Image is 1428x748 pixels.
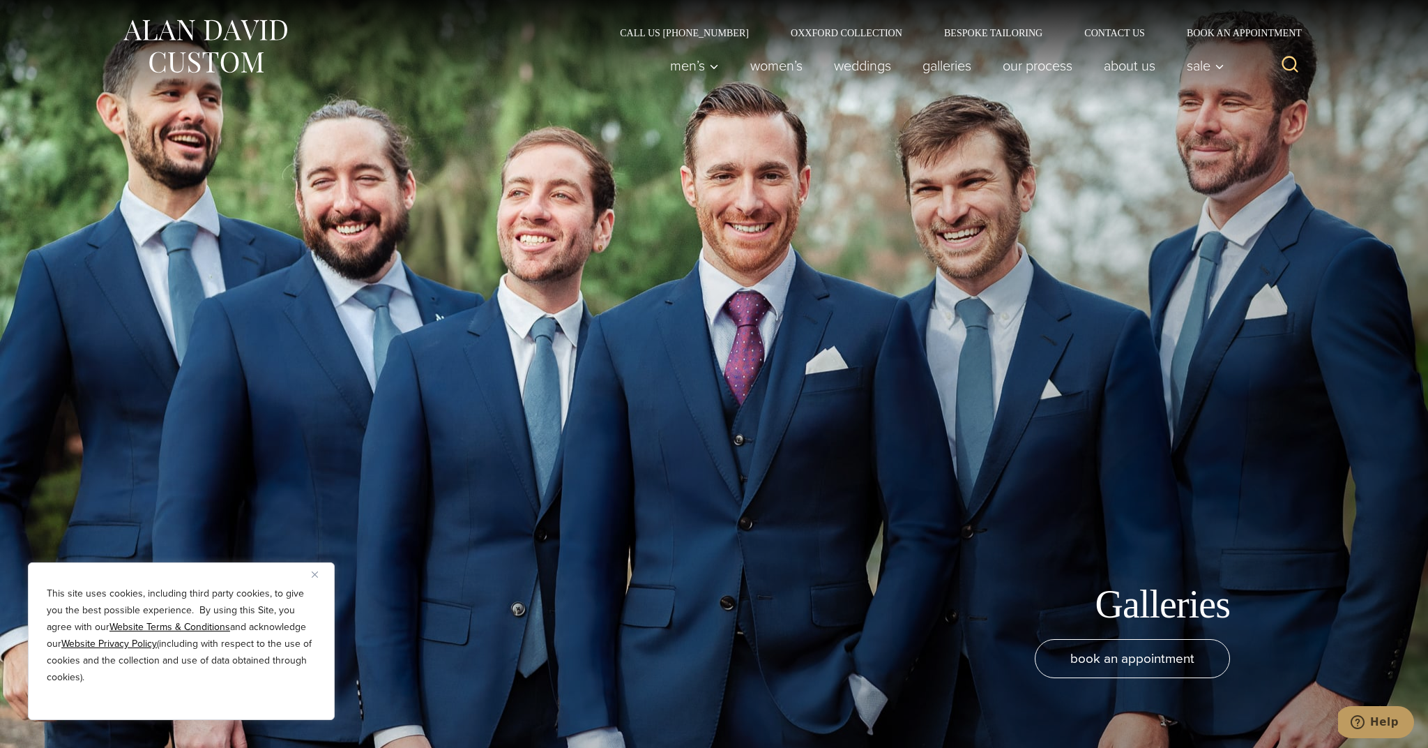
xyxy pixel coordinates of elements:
[770,28,923,38] a: Oxxford Collection
[1095,581,1231,628] h1: Galleries
[655,52,735,80] button: Men’s sub menu toggle
[312,571,318,578] img: Close
[1035,639,1230,678] a: book an appointment
[735,52,819,80] a: Women’s
[121,15,289,77] img: Alan David Custom
[312,566,328,583] button: Close
[1063,28,1166,38] a: Contact Us
[1273,49,1307,82] button: View Search Form
[819,52,907,80] a: weddings
[61,636,157,651] a: Website Privacy Policy
[47,585,316,686] p: This site uses cookies, including third party cookies, to give you the best possible experience. ...
[1070,648,1194,668] span: book an appointment
[907,52,987,80] a: Galleries
[1088,52,1171,80] a: About Us
[1338,706,1414,741] iframe: Opens a widget where you can chat to one of our agents
[1166,28,1307,38] a: Book an Appointment
[923,28,1063,38] a: Bespoke Tailoring
[599,28,1307,38] nav: Secondary Navigation
[987,52,1088,80] a: Our Process
[655,52,1232,80] nav: Primary Navigation
[1171,52,1232,80] button: Child menu of Sale
[109,620,230,634] a: Website Terms & Conditions
[599,28,770,38] a: Call Us [PHONE_NUMBER]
